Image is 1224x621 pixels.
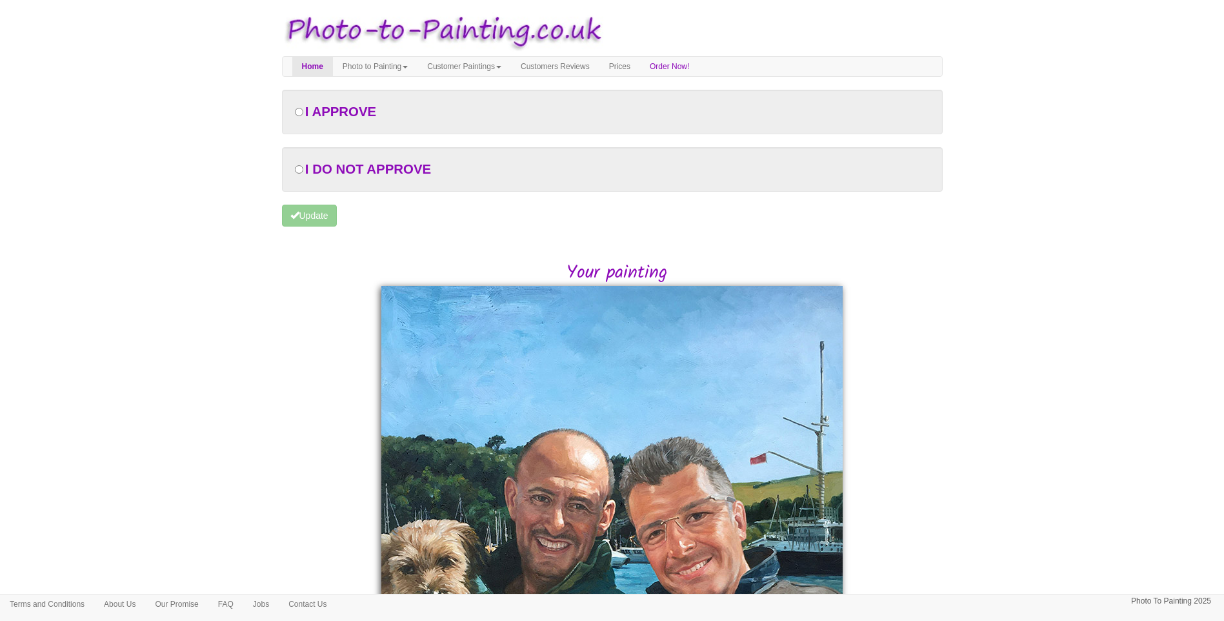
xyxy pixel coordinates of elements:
a: Order Now! [640,57,699,76]
span: I DO NOT APPROVE [305,162,431,176]
a: Jobs [243,595,279,614]
a: Contact Us [279,595,336,614]
a: Our Promise [145,595,208,614]
h2: Your painting [292,263,943,283]
a: Customer Paintings [417,57,511,76]
a: Prices [599,57,640,76]
a: Customers Reviews [511,57,599,76]
p: Photo To Painting 2025 [1131,595,1211,608]
a: FAQ [208,595,243,614]
a: Photo to Painting [333,57,417,76]
img: Photo to Painting [276,6,606,56]
span: I APPROVE [305,105,376,119]
a: About Us [94,595,145,614]
a: Home [292,57,333,76]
